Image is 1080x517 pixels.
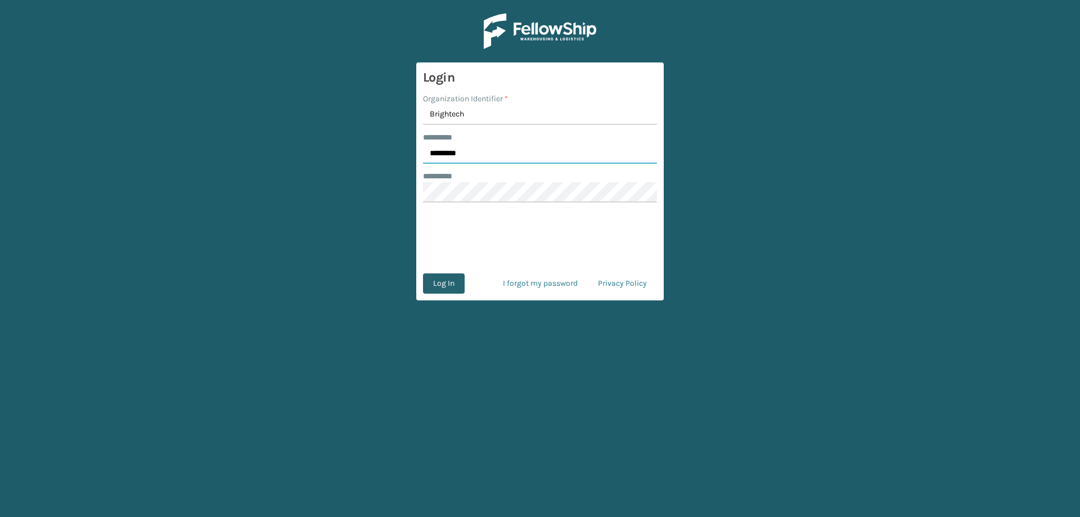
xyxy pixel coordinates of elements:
[588,273,657,294] a: Privacy Policy
[454,216,625,260] iframe: reCAPTCHA
[423,93,508,105] label: Organization Identifier
[484,14,596,49] img: Logo
[493,273,588,294] a: I forgot my password
[423,69,657,86] h3: Login
[423,273,465,294] button: Log In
